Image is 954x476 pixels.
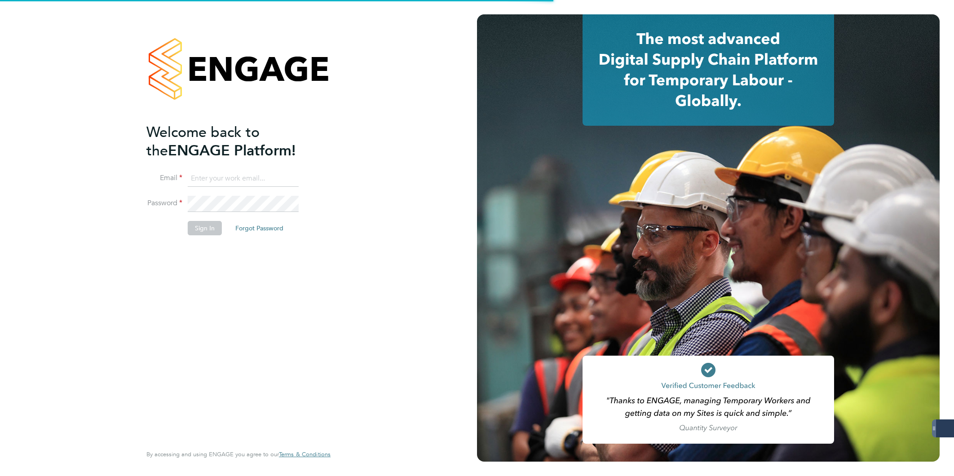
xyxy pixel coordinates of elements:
button: Forgot Password [228,221,291,235]
label: Password [146,198,182,208]
a: Terms & Conditions [279,451,331,458]
span: Terms & Conditions [279,450,331,458]
h2: ENGAGE Platform! [146,123,322,160]
span: By accessing and using ENGAGE you agree to our [146,450,331,458]
button: Sign In [188,221,222,235]
span: Welcome back to the [146,123,260,159]
input: Enter your work email... [188,171,299,187]
label: Email [146,173,182,183]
